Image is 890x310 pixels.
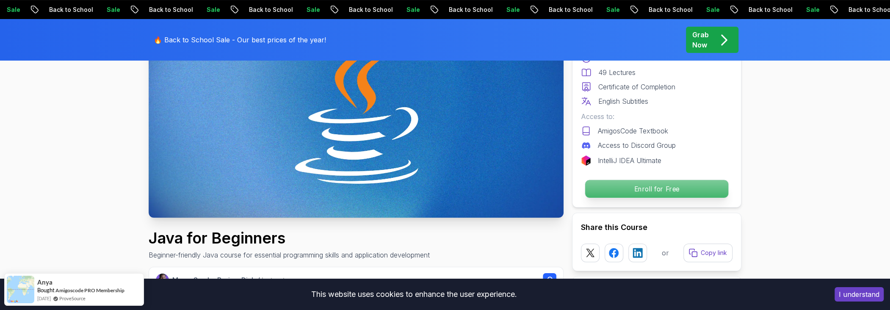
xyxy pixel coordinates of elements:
[692,30,709,50] p: Grab Now
[37,279,53,286] span: Anya
[37,295,51,302] span: [DATE]
[835,287,884,302] button: Accept cookies
[598,67,636,77] p: 49 Lectures
[581,155,591,166] img: jetbrains logo
[831,6,889,14] p: Back to School
[189,6,216,14] p: Sale
[156,274,169,287] img: Nelson Djalo
[598,126,668,136] p: AmigosCode Textbook
[581,221,732,233] h2: Share this Course
[32,6,89,14] p: Back to School
[598,82,675,92] p: Certificate of Completion
[262,276,292,284] span: Instructor
[598,155,661,166] p: IntelliJ IDEA Ultimate
[149,230,430,246] h1: Java for Beginners
[59,295,86,302] a: ProveSource
[332,6,389,14] p: Back to School
[37,287,55,293] span: Bought
[431,6,489,14] p: Back to School
[7,276,34,303] img: provesource social proof notification image
[154,35,326,45] p: 🔥 Back to School Sale - Our best prices of the year!
[55,287,124,294] a: Amigoscode PRO Membership
[683,244,732,262] button: Copy link
[662,248,669,258] p: or
[689,6,716,14] p: Sale
[389,6,416,14] p: Sale
[589,6,616,14] p: Sale
[701,249,727,257] p: Copy link
[631,6,689,14] p: Back to School
[172,275,292,285] p: Mama Samba Braima Djalo /
[585,180,729,198] button: Enroll for Free
[581,111,732,122] p: Access to:
[289,6,316,14] p: Sale
[6,285,822,304] div: This website uses cookies to enhance the user experience.
[531,6,589,14] p: Back to School
[149,250,430,260] p: Beginner-friendly Java course for essential programming skills and application development
[232,6,289,14] p: Back to School
[731,6,789,14] p: Back to School
[489,6,516,14] p: Sale
[598,96,648,106] p: English Subtitles
[89,6,116,14] p: Sale
[598,140,676,150] p: Access to Discord Group
[789,6,816,14] p: Sale
[132,6,189,14] p: Back to School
